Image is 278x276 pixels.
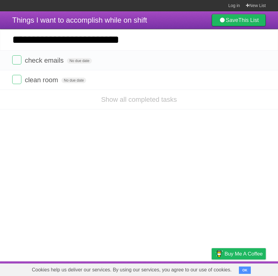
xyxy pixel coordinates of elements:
[25,57,65,64] span: check emails
[101,96,177,103] a: Show all completed tasks
[12,75,21,84] label: Done
[204,263,220,274] a: Privacy
[183,263,196,274] a: Terms
[212,14,266,26] a: SaveThis List
[67,58,92,64] span: No due date
[12,16,147,24] span: Things I want to accomplish while on shift
[215,248,223,259] img: Buy me a coffee
[238,17,259,23] b: This List
[227,263,266,274] a: Suggest a feature
[130,263,143,274] a: About
[212,248,266,259] a: Buy me a coffee
[239,267,251,274] button: OK
[151,263,175,274] a: Developers
[12,55,21,64] label: Done
[61,78,86,83] span: No due date
[225,248,263,259] span: Buy me a coffee
[25,76,60,84] span: clean room
[26,264,238,276] span: Cookies help us deliver our services. By using our services, you agree to our use of cookies.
